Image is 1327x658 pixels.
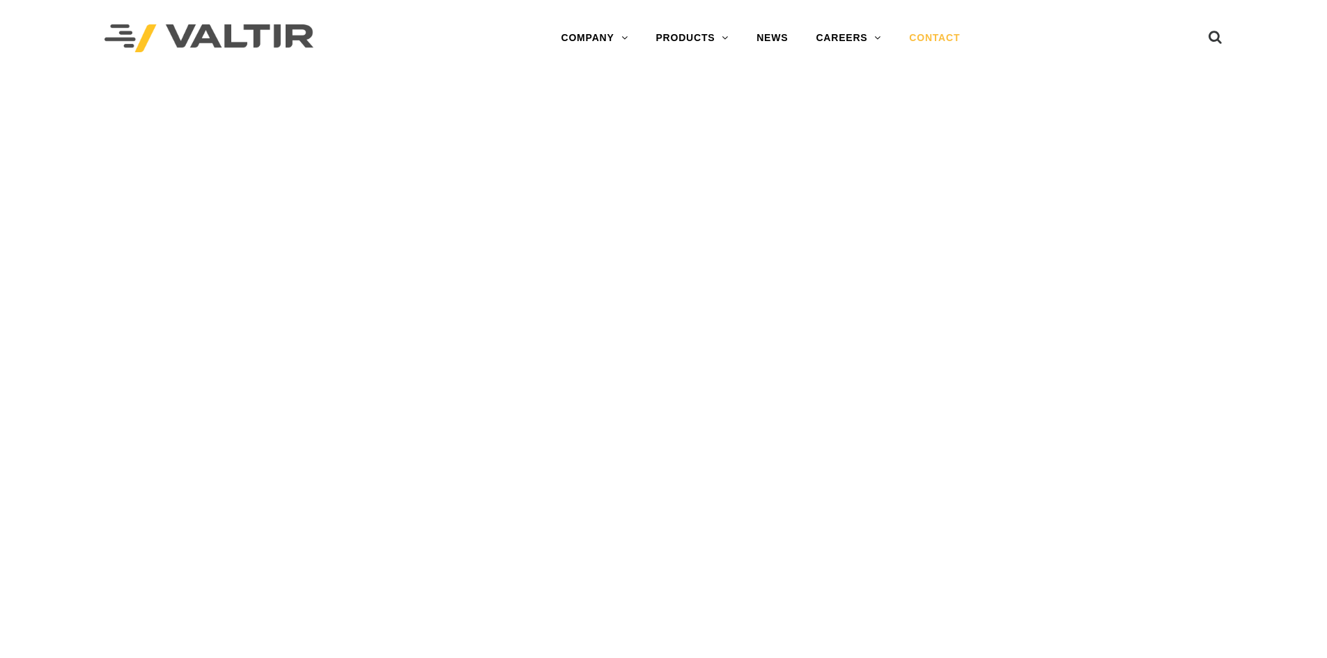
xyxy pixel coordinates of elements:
a: COMPANY [547,24,642,52]
a: CONTACT [895,24,974,52]
a: NEWS [743,24,802,52]
a: CAREERS [802,24,895,52]
a: PRODUCTS [642,24,743,52]
img: Valtir [104,24,313,53]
